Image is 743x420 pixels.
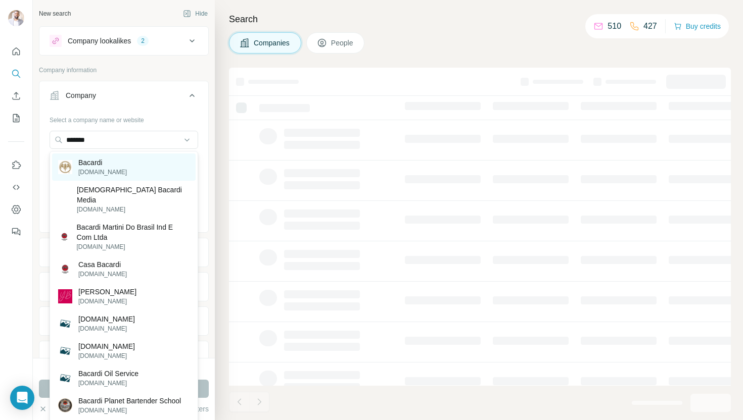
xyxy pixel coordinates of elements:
p: [DOMAIN_NAME] [78,341,135,351]
button: Use Surfe on LinkedIn [8,156,24,174]
p: [PERSON_NAME] [78,287,136,297]
button: Enrich CSV [8,87,24,105]
p: [DOMAIN_NAME] [78,379,138,388]
img: Bacardi Oil Service [58,371,72,385]
p: 427 [643,20,657,32]
p: Bacardi Oil Service [78,369,138,379]
img: Casa Bacardi [58,262,72,276]
button: Industry [39,240,208,265]
div: 2 [137,36,149,45]
button: HQ location [39,275,208,299]
p: Company information [39,66,209,75]
p: Bacardi Martini Do Brasil Ind E Com Ltda [77,222,190,242]
img: Lady Bacardi Media [58,193,71,206]
p: Casa Bacardi [78,259,127,270]
span: Companies [254,38,291,48]
p: [DOMAIN_NAME] [78,270,127,279]
button: Search [8,65,24,83]
button: Annual revenue ($) [39,309,208,333]
button: Feedback [8,223,24,241]
img: luisadalbertodelcampobacardi.fr [58,317,72,331]
div: Select a company name or website [50,112,198,125]
h4: Search [229,12,731,26]
img: Yolanda Bacardit [58,289,72,303]
span: People [331,38,354,48]
p: 510 [608,20,621,32]
p: [DOMAIN_NAME] [78,297,136,306]
p: [DOMAIN_NAME] [77,205,190,214]
p: [DOMAIN_NAME] [78,406,181,415]
div: Company [66,90,96,100]
p: Bacardi Planet Bartender School [78,396,181,406]
img: bacardibar.de [58,344,72,358]
button: Buy credits [674,19,721,33]
button: Company [39,83,208,112]
button: Company lookalikes2 [39,29,208,53]
p: [DOMAIN_NAME] [78,351,135,360]
button: Quick start [8,42,24,61]
div: New search [39,9,71,18]
p: [DOMAIN_NAME] [78,324,135,333]
img: Bacardi Martini Do Brasil Ind E Com Ltda [58,231,71,243]
button: Dashboard [8,200,24,219]
button: Clear [39,404,68,414]
p: [DOMAIN_NAME] [78,314,135,324]
div: Open Intercom Messenger [10,386,34,410]
div: Company lookalikes [68,36,131,46]
button: Use Surfe API [8,178,24,196]
button: Employees (size) [39,343,208,367]
p: Bacardi [78,157,127,168]
button: Hide [176,6,215,21]
p: [DOMAIN_NAME] [78,168,127,177]
p: [DOMAIN_NAME] [77,242,190,251]
img: Avatar [8,10,24,26]
button: My lists [8,109,24,127]
p: [DEMOGRAPHIC_DATA] Bacardi Media [77,185,190,205]
img: Bacardi [58,160,72,174]
img: Bacardi Planet Bartender School [58,398,72,412]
